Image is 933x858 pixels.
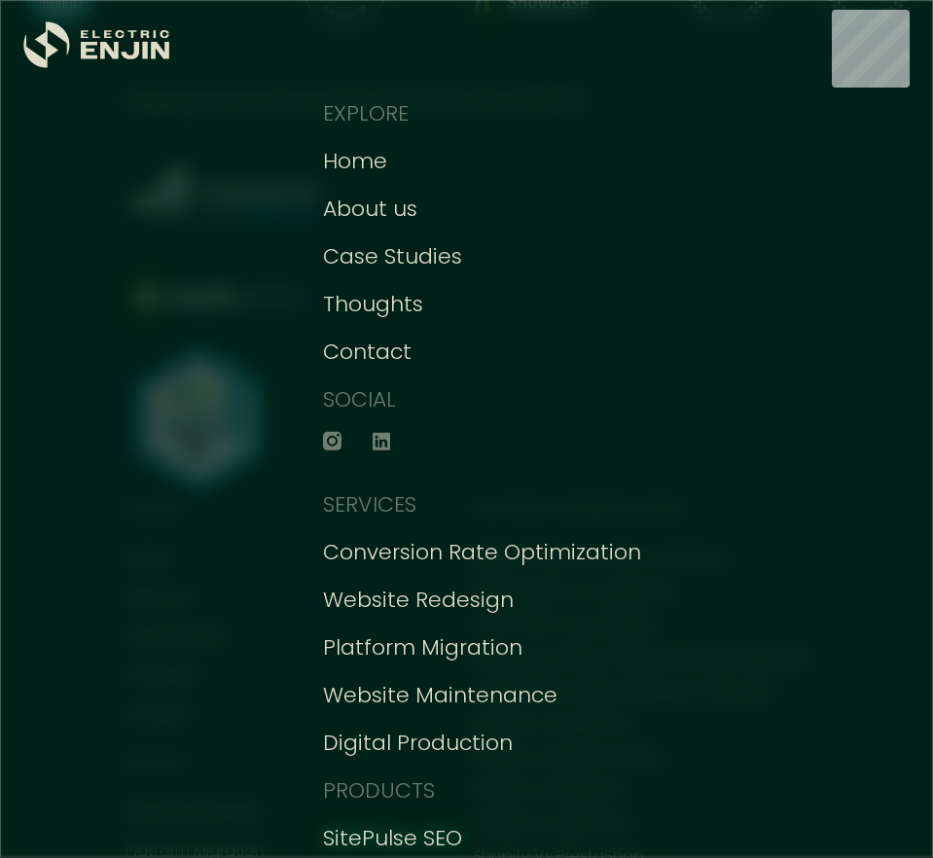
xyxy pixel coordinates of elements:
div: EXPLORE [323,97,409,129]
a: Home [323,145,387,177]
a: Digital Production [323,727,513,759]
a: Website Redesign [323,584,514,616]
a: Website Maintenance [323,679,557,711]
a: Thoughts [323,288,423,320]
a: SitePulse SEO [323,822,462,854]
a: About us [323,193,417,225]
a: Conversion Rate Optimization [323,536,641,568]
a: home [23,21,169,75]
div: menu [832,10,910,88]
a: Case Studies [323,240,462,272]
div: SOCIAL [323,383,396,415]
a: Contact [323,336,412,368]
div: SERVICES [323,488,416,520]
a: Platform Migration [323,631,522,663]
div: PRODUCTS [323,774,435,806]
